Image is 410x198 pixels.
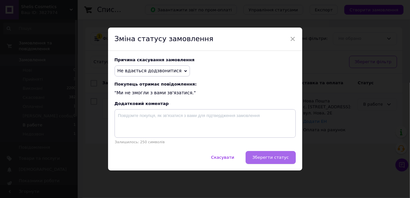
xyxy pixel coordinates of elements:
[117,68,182,73] span: Не вдається додзвонитися
[246,151,296,164] button: Зберегти статус
[108,28,302,51] div: Зміна статусу замовлення
[115,57,296,62] div: Причина скасування замовлення
[115,82,296,96] div: "Ми не змогли з вами зв'язатися."
[211,155,234,160] span: Скасувати
[290,33,296,44] span: ×
[115,140,296,144] p: Залишилось: 250 символів
[204,151,241,164] button: Скасувати
[115,101,296,106] div: Додатковий коментар
[115,82,296,87] span: Покупець отримає повідомлення:
[252,155,289,160] span: Зберегти статус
